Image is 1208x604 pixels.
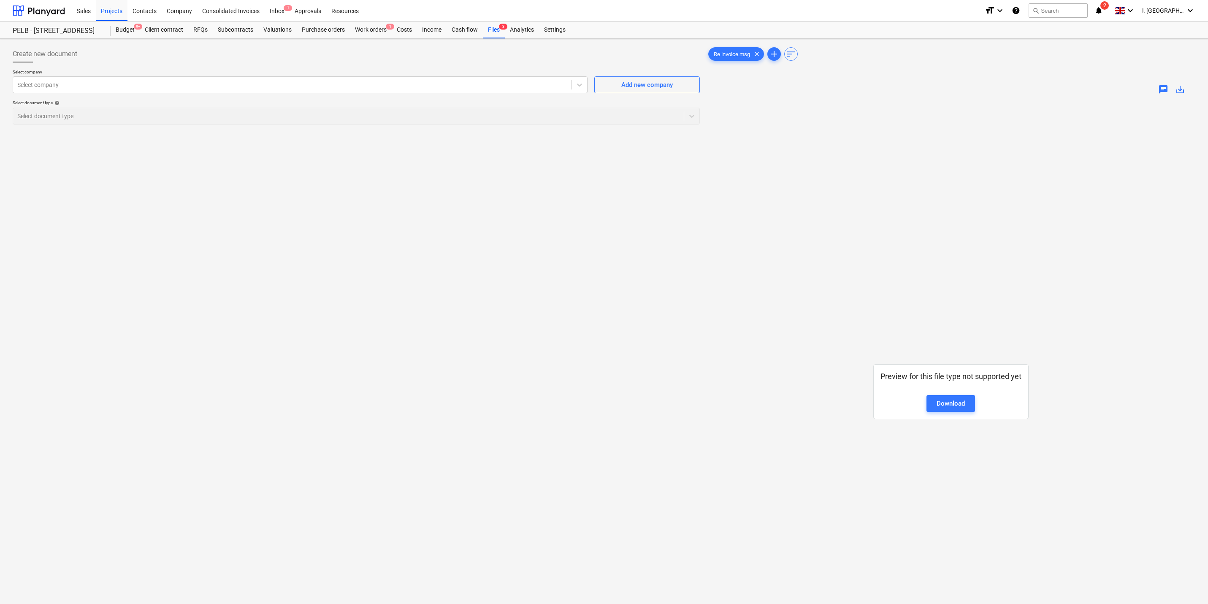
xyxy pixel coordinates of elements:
[1094,5,1103,16] i: notifications
[1125,5,1135,16] i: keyboard_arrow_down
[350,22,392,38] div: Work orders
[1032,7,1039,14] span: search
[539,22,571,38] a: Settings
[937,398,965,409] div: Download
[926,395,975,412] a: Download
[499,24,507,30] span: 3
[213,22,258,38] a: Subcontracts
[140,22,188,38] a: Client contract
[417,22,447,38] a: Income
[483,22,505,38] a: Files3
[111,22,140,38] div: Budget
[134,24,142,30] span: 9+
[13,27,100,35] div: PELB - [STREET_ADDRESS]
[13,69,588,76] p: Select company
[13,100,700,106] div: Select document type
[53,100,60,106] span: help
[284,5,292,11] span: 1
[13,49,77,59] span: Create new document
[985,5,995,16] i: format_size
[709,51,755,57] span: Re invoice.msg
[447,22,483,38] a: Cash flow
[1100,1,1109,10] span: 2
[350,22,392,38] a: Work orders1
[769,49,779,59] span: add
[995,5,1005,16] i: keyboard_arrow_down
[621,79,673,90] div: Add new company
[297,22,350,38] a: Purchase orders
[786,49,796,59] span: sort
[1175,84,1185,95] span: save_alt
[1158,84,1168,95] span: chat
[1185,5,1195,16] i: keyboard_arrow_down
[1142,7,1184,14] span: i. [GEOGRAPHIC_DATA]
[752,49,762,59] span: clear
[708,47,764,61] div: Re invoice.msg
[258,22,297,38] a: Valuations
[594,76,700,93] button: Add new company
[111,22,140,38] a: Budget9+
[386,24,394,30] span: 1
[505,22,539,38] a: Analytics
[1012,5,1020,16] i: Knowledge base
[1166,563,1208,604] iframe: Chat Widget
[392,22,417,38] a: Costs
[483,22,505,38] div: Files
[880,371,1021,382] p: Preview for this file type not supported yet
[188,22,213,38] a: RFQs
[1029,3,1088,18] button: Search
